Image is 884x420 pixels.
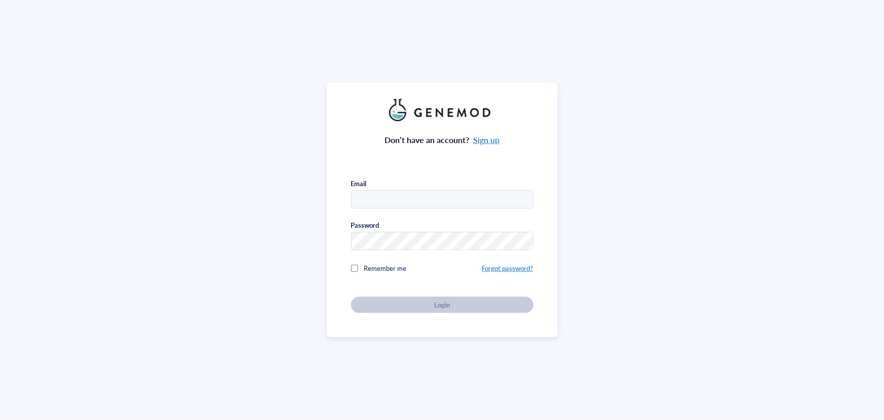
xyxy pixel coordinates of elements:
img: genemod_logo_light-BcqUzbGq.png [389,99,495,121]
div: Email [351,179,367,188]
div: Don’t have an account? [385,133,500,147]
div: Password [351,221,379,230]
span: Remember me [364,263,407,273]
a: Sign up [473,134,499,146]
a: Forgot password? [482,263,533,273]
